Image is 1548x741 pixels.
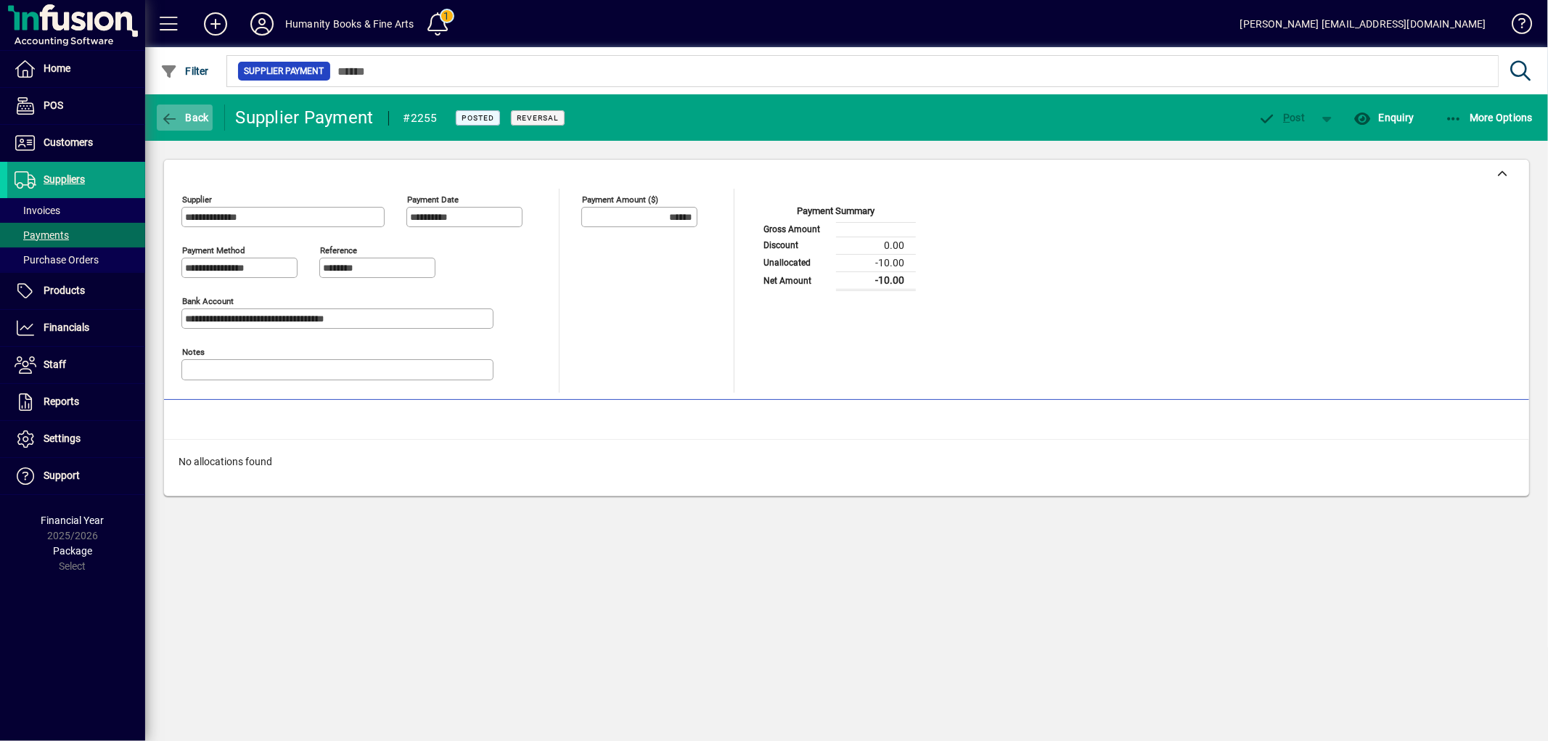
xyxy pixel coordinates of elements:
app-page-header-button: Back [145,105,225,131]
span: More Options [1445,112,1533,123]
span: POS [44,99,63,111]
a: Purchase Orders [7,247,145,272]
span: Filter [160,65,209,77]
td: Net Amount [756,271,836,290]
span: Enquiry [1354,112,1414,123]
mat-label: Payment Amount ($) [582,195,658,205]
span: Reversal [517,113,559,123]
td: Unallocated [756,254,836,271]
a: Staff [7,347,145,383]
span: Reports [44,396,79,407]
button: Post [1251,105,1313,131]
span: Staff [44,359,66,370]
mat-label: Bank Account [182,296,234,306]
span: Supplier Payment [244,64,324,78]
span: Customers [44,136,93,148]
span: Products [44,284,85,296]
a: Settings [7,421,145,457]
a: Payments [7,223,145,247]
button: Profile [239,11,285,37]
a: Home [7,51,145,87]
div: Supplier Payment [236,106,374,129]
span: Suppliers [44,173,85,185]
span: Settings [44,433,81,444]
mat-label: Reference [320,245,357,255]
mat-label: Supplier [182,195,212,205]
td: Discount [756,237,836,254]
button: Filter [157,58,213,84]
div: #2255 [404,107,438,130]
span: Purchase Orders [15,254,99,266]
mat-label: Payment Date [407,195,459,205]
span: Invoices [15,205,60,216]
span: ost [1258,112,1306,123]
a: Reports [7,384,145,420]
button: Back [157,105,213,131]
button: Add [192,11,239,37]
div: [PERSON_NAME] [EMAIL_ADDRESS][DOMAIN_NAME] [1240,12,1486,36]
td: -10.00 [836,254,916,271]
a: Products [7,273,145,309]
a: Knowledge Base [1501,3,1530,50]
span: Financial Year [41,515,105,526]
app-page-summary-card: Payment Summary [756,189,916,291]
span: Payments [15,229,69,241]
div: Payment Summary [756,204,916,222]
span: Package [53,545,92,557]
button: More Options [1441,105,1537,131]
td: -10.00 [836,271,916,290]
span: P [1283,112,1290,123]
a: POS [7,88,145,124]
div: Humanity Books & Fine Arts [285,12,414,36]
div: No allocations found [164,440,1529,484]
a: Support [7,458,145,494]
a: Customers [7,125,145,161]
span: Home [44,62,70,74]
button: Enquiry [1350,105,1417,131]
mat-label: Notes [182,347,205,357]
td: Gross Amount [756,222,836,237]
span: Posted [462,113,494,123]
td: 0.00 [836,237,916,254]
a: Financials [7,310,145,346]
a: Invoices [7,198,145,223]
span: Financials [44,322,89,333]
span: Support [44,470,80,481]
span: Back [160,112,209,123]
mat-label: Payment method [182,245,245,255]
